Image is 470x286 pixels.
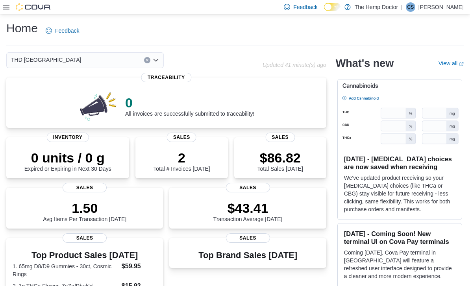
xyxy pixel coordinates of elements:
svg: External link [459,62,464,66]
span: Inventory [47,133,89,142]
p: $86.82 [257,150,303,166]
div: Transaction Average [DATE] [213,200,283,222]
p: 0 units / 0 g [24,150,111,166]
h3: Top Brand Sales [DATE] [198,251,297,260]
button: Open list of options [153,57,159,63]
a: Feedback [43,23,82,39]
h2: What's new [336,57,394,70]
span: Sales [226,233,270,243]
span: THD [GEOGRAPHIC_DATA] [11,55,81,65]
p: 1.50 [43,200,126,216]
p: 2 [153,150,210,166]
span: Sales [63,183,107,192]
p: | [401,2,403,12]
span: Feedback [55,27,79,35]
span: Sales [167,133,196,142]
button: Clear input [144,57,150,63]
span: CS [407,2,414,12]
div: Cindy Shade [406,2,415,12]
p: We've updated product receiving so your [MEDICAL_DATA] choices (like THCa or CBG) stay visible fo... [344,174,455,213]
span: Sales [265,133,295,142]
div: Expired or Expiring in Next 30 Days [24,150,111,172]
div: Avg Items Per Transaction [DATE] [43,200,126,222]
dt: 1. 65mg D8/D9 Gummies - 30ct, Cosmic Rings [13,262,118,278]
img: 0 [78,90,119,122]
p: $43.41 [213,200,283,216]
h3: [DATE] - [MEDICAL_DATA] choices are now saved when receiving [344,155,455,171]
p: 0 [125,95,254,111]
p: Coming [DATE], Cova Pay terminal in [GEOGRAPHIC_DATA] will feature a refreshed user interface des... [344,249,455,280]
p: [PERSON_NAME] [418,2,464,12]
h1: Home [6,20,38,36]
span: Sales [226,183,270,192]
span: Sales [63,233,107,243]
p: Updated 41 minute(s) ago [263,62,326,68]
img: Cova [16,3,51,11]
h3: Top Product Sales [DATE] [13,251,157,260]
span: Feedback [293,3,317,11]
dd: $59.95 [122,262,157,271]
div: All invoices are successfully submitted to traceability! [125,95,254,117]
h3: [DATE] - Coming Soon! New terminal UI on Cova Pay terminals [344,230,455,245]
div: Total Sales [DATE] [257,150,303,172]
input: Dark Mode [324,3,340,11]
p: The Hemp Doctor [355,2,398,12]
span: Traceability [141,73,191,82]
div: Total # Invoices [DATE] [153,150,210,172]
a: View allExternal link [439,60,464,66]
